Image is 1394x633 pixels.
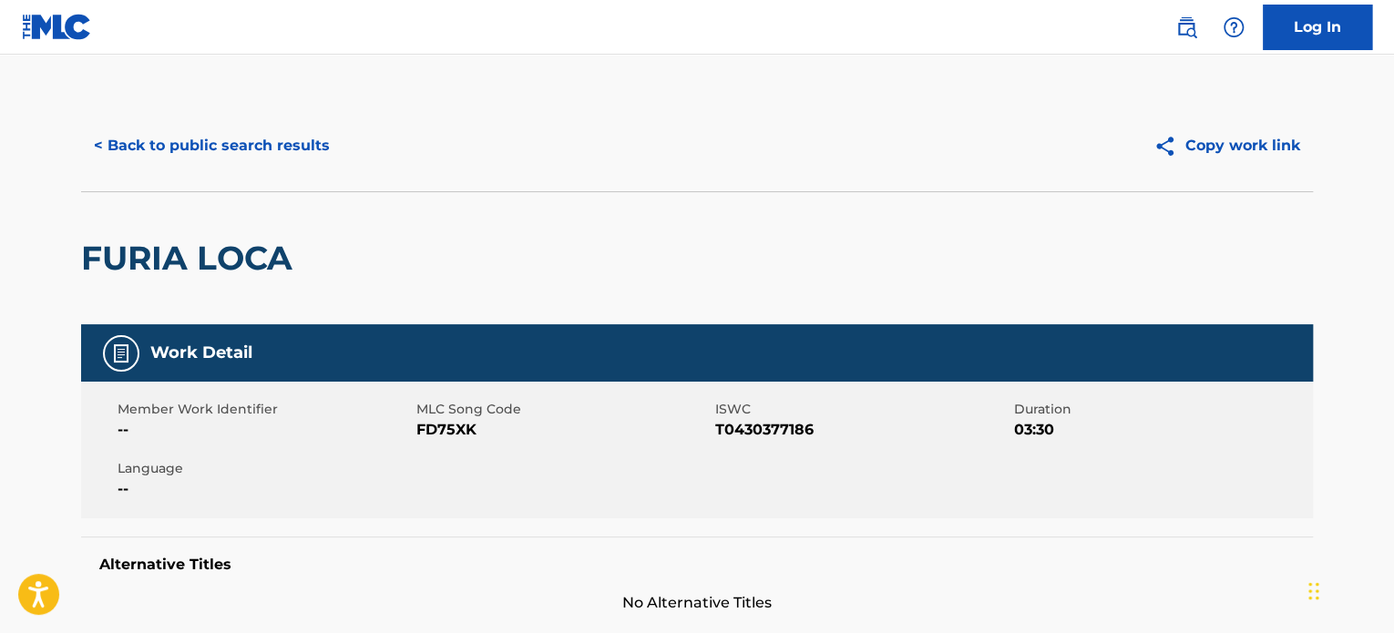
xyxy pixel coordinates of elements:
[81,592,1313,614] span: No Alternative Titles
[99,556,1295,574] h5: Alternative Titles
[416,419,711,441] span: FD75XK
[118,419,412,441] span: --
[1303,546,1394,633] iframe: Chat Widget
[1308,564,1319,618] div: Drag
[1175,16,1197,38] img: search
[715,419,1010,441] span: T0430377186
[110,342,132,364] img: Work Detail
[1215,9,1252,46] div: Help
[150,342,252,363] h5: Work Detail
[118,400,412,419] span: Member Work Identifier
[81,123,343,168] button: < Back to public search results
[1223,16,1245,38] img: help
[1014,400,1308,419] span: Duration
[81,238,302,279] h2: FURIA LOCA
[1168,9,1204,46] a: Public Search
[118,459,412,478] span: Language
[1014,419,1308,441] span: 03:30
[22,14,92,40] img: MLC Logo
[416,400,711,419] span: MLC Song Code
[118,478,412,500] span: --
[1263,5,1372,50] a: Log In
[1153,135,1185,158] img: Copy work link
[1141,123,1313,168] button: Copy work link
[715,400,1010,419] span: ISWC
